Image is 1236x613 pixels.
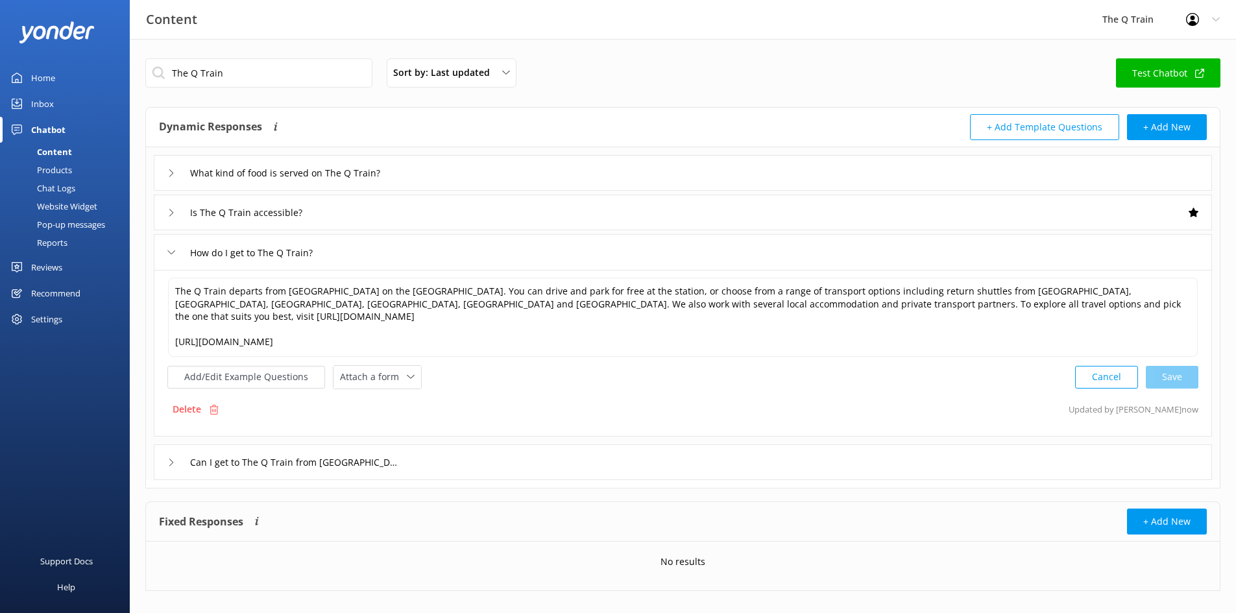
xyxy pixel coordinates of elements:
h4: Fixed Responses [159,509,243,535]
span: Sort by: Last updated [393,66,498,80]
div: Settings [31,306,62,332]
div: Chat Logs [8,179,75,197]
textarea: The Q Train departs from [GEOGRAPHIC_DATA] on the [GEOGRAPHIC_DATA]. You can drive and park for f... [168,278,1198,357]
p: No results [660,555,705,569]
p: Updated by [PERSON_NAME] now [1069,397,1198,422]
div: Home [31,65,55,91]
a: Website Widget [8,197,130,215]
a: Test Chatbot [1116,58,1220,88]
a: Content [8,143,130,161]
input: Search all Chatbot Content [145,58,372,88]
button: Add/Edit Example Questions [167,366,325,389]
a: Products [8,161,130,179]
div: Inbox [31,91,54,117]
button: Cancel [1075,366,1138,389]
div: Reports [8,234,67,252]
button: + Add Template Questions [970,114,1119,140]
div: Website Widget [8,197,97,215]
div: Recommend [31,280,80,306]
span: Attach a form [340,370,407,384]
div: Pop-up messages [8,215,105,234]
a: Chat Logs [8,179,130,197]
a: Reports [8,234,130,252]
h3: Content [146,9,197,30]
div: Reviews [31,254,62,280]
img: yonder-white-logo.png [19,21,94,43]
div: Products [8,161,72,179]
div: Chatbot [31,117,66,143]
h4: Dynamic Responses [159,114,262,140]
div: Help [57,574,75,600]
button: + Add New [1127,114,1207,140]
button: + Add New [1127,509,1207,535]
div: Content [8,143,72,161]
a: Pop-up messages [8,215,130,234]
div: Support Docs [40,548,93,574]
p: Delete [173,402,201,416]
